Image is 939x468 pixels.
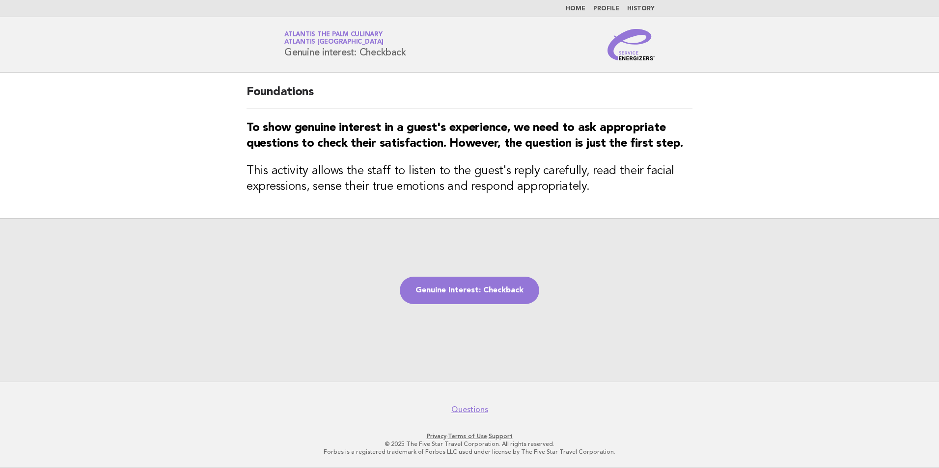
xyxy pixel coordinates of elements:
a: History [627,6,655,12]
h1: Genuine interest: Checkback [284,32,406,57]
h2: Foundations [247,84,692,108]
a: Terms of Use [448,433,487,440]
strong: To show genuine interest in a guest's experience, we need to ask appropriate questions to check t... [247,122,683,150]
a: Privacy [427,433,446,440]
p: · · [169,432,770,440]
span: Atlantis [GEOGRAPHIC_DATA] [284,39,384,46]
a: Genuine interest: Checkback [400,277,539,304]
img: Service Energizers [608,29,655,60]
a: Support [489,433,513,440]
p: © 2025 The Five Star Travel Corporation. All rights reserved. [169,440,770,448]
a: Atlantis The Palm CulinaryAtlantis [GEOGRAPHIC_DATA] [284,31,384,45]
a: Home [566,6,585,12]
a: Questions [451,405,488,415]
a: Profile [593,6,619,12]
h3: This activity allows the staff to listen to the guest's reply carefully, read their facial expres... [247,163,692,195]
p: Forbes is a registered trademark of Forbes LLC used under license by The Five Star Travel Corpora... [169,448,770,456]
